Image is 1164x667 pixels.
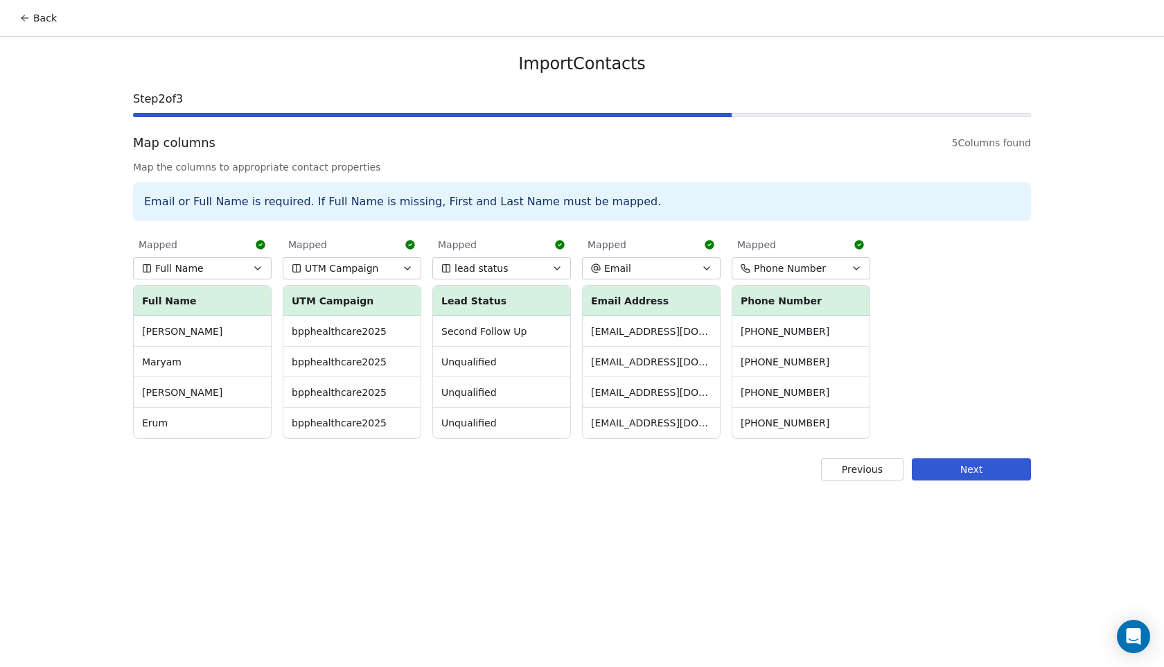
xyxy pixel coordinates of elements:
[283,316,421,347] td: bpphealthcare2025
[737,238,776,252] span: Mapped
[583,377,720,408] td: [EMAIL_ADDRESS][DOMAIN_NAME]
[732,377,870,408] td: [PHONE_NUMBER]
[583,408,720,438] td: [EMAIL_ADDRESS][DOMAIN_NAME]
[305,261,378,275] span: UTM Campaign
[433,377,570,408] td: Unqualified
[155,261,204,275] span: Full Name
[433,408,570,438] td: Unqualified
[134,286,271,316] th: Full Name
[455,261,508,275] span: lead status
[588,238,626,252] span: Mapped
[732,316,870,347] td: [PHONE_NUMBER]
[821,458,903,480] button: Previous
[433,316,570,347] td: Second Follow Up
[732,347,870,377] td: [PHONE_NUMBER]
[754,261,826,275] span: Phone Number
[952,136,1031,150] span: 5 Columns found
[732,408,870,438] td: [PHONE_NUMBER]
[912,458,1031,480] button: Next
[134,408,271,438] td: Erum
[134,316,271,347] td: [PERSON_NAME]
[133,91,1031,107] span: Step 2 of 3
[283,347,421,377] td: bpphealthcare2025
[518,53,645,74] span: Import Contacts
[438,238,477,252] span: Mapped
[283,377,421,408] td: bpphealthcare2025
[11,6,65,31] button: Back
[433,347,570,377] td: Unqualified
[134,347,271,377] td: Maryam
[133,182,1031,221] div: Email or Full Name is required. If Full Name is missing, First and Last Name must be mapped.
[288,238,327,252] span: Mapped
[604,261,631,275] span: Email
[583,316,720,347] td: [EMAIL_ADDRESS][DOMAIN_NAME]
[283,408,421,438] td: bpphealthcare2025
[583,286,720,316] th: Email Address
[133,160,1031,174] span: Map the columns to appropriate contact properties
[583,347,720,377] td: [EMAIL_ADDRESS][DOMAIN_NAME]
[1117,620,1150,653] div: Open Intercom Messenger
[732,286,870,316] th: Phone Number
[133,134,215,152] span: Map columns
[139,238,177,252] span: Mapped
[134,377,271,408] td: [PERSON_NAME]
[283,286,421,316] th: UTM Campaign
[433,286,570,316] th: Lead Status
